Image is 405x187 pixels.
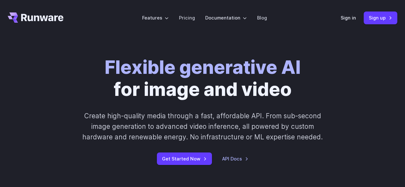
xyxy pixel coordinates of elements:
a: Sign up [364,12,397,24]
h1: for image and video [105,56,301,100]
a: Go to / [8,12,63,23]
strong: Flexible generative AI [105,56,301,78]
a: Get Started Now [157,152,212,165]
a: API Docs [222,155,248,162]
a: Sign in [341,14,356,21]
p: Create high-quality media through a fast, affordable API. From sub-second image generation to adv... [78,111,327,143]
a: Pricing [179,14,195,21]
label: Features [142,14,169,21]
a: Blog [257,14,267,21]
label: Documentation [205,14,247,21]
